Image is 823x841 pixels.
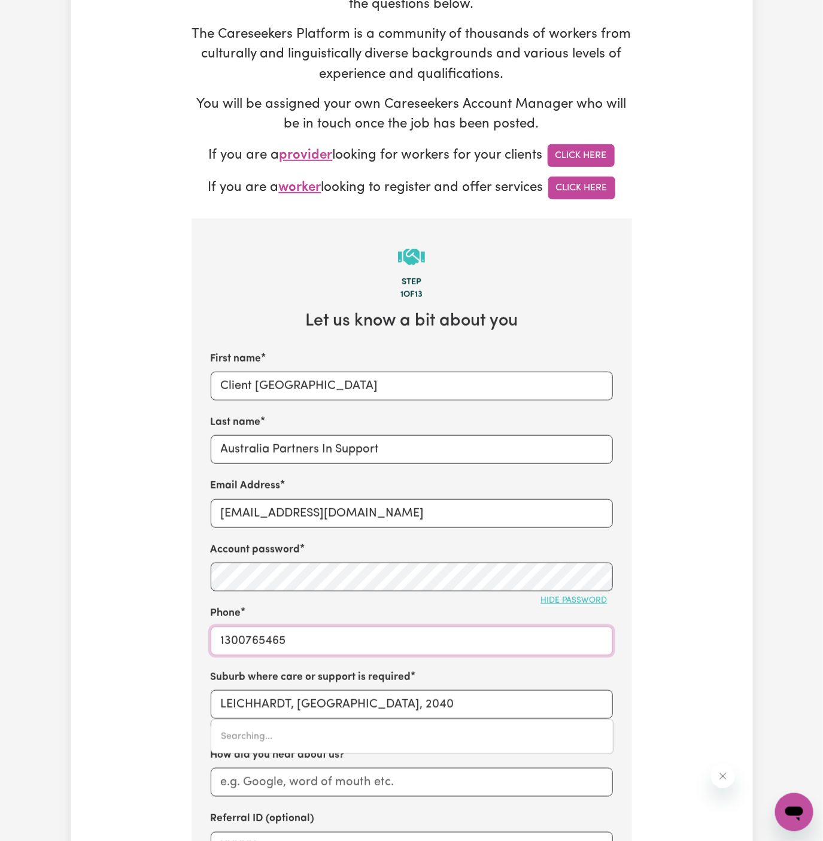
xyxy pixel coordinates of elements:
span: provider [280,148,333,162]
span: Need any help? [7,8,72,18]
span: Hide password [541,596,608,605]
div: 1 of 13 [211,289,613,302]
label: Referral ID (optional) [211,811,315,827]
span: worker [279,181,321,195]
p: The Careseekers Platform is a community of thousands of workers from culturally and linguisticall... [192,25,632,85]
p: You will be assigned your own Careseekers Account Manager who will be in touch once the job has b... [192,95,632,135]
label: Suburb where care or support is required [211,670,411,685]
input: e.g. Rigg [211,435,613,464]
input: e.g. 0412 345 678 [211,627,613,655]
button: Hide password [536,591,613,610]
div: menu-options [211,719,614,754]
label: Phone [211,606,241,621]
div: Step [211,276,613,289]
input: e.g. Diana [211,372,613,400]
a: Click Here [548,177,615,199]
input: e.g. diana.rigg@yahoo.com.au [211,499,613,528]
label: First name [211,351,262,367]
h2: Let us know a bit about you [211,311,613,332]
label: Email Address [211,478,281,494]
iframe: Button to launch messaging window [775,793,813,831]
input: e.g. North Bondi, New South Wales [211,690,613,719]
label: How did you hear about us? [211,748,345,763]
p: If you are a looking to register and offer services [192,177,632,199]
label: Last name [211,415,261,430]
iframe: Close message [711,764,735,788]
input: e.g. Google, word of mouth etc. [211,768,613,797]
label: Account password [211,542,300,558]
p: If you are a looking for workers for your clients [192,144,632,167]
a: Click Here [548,144,615,167]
